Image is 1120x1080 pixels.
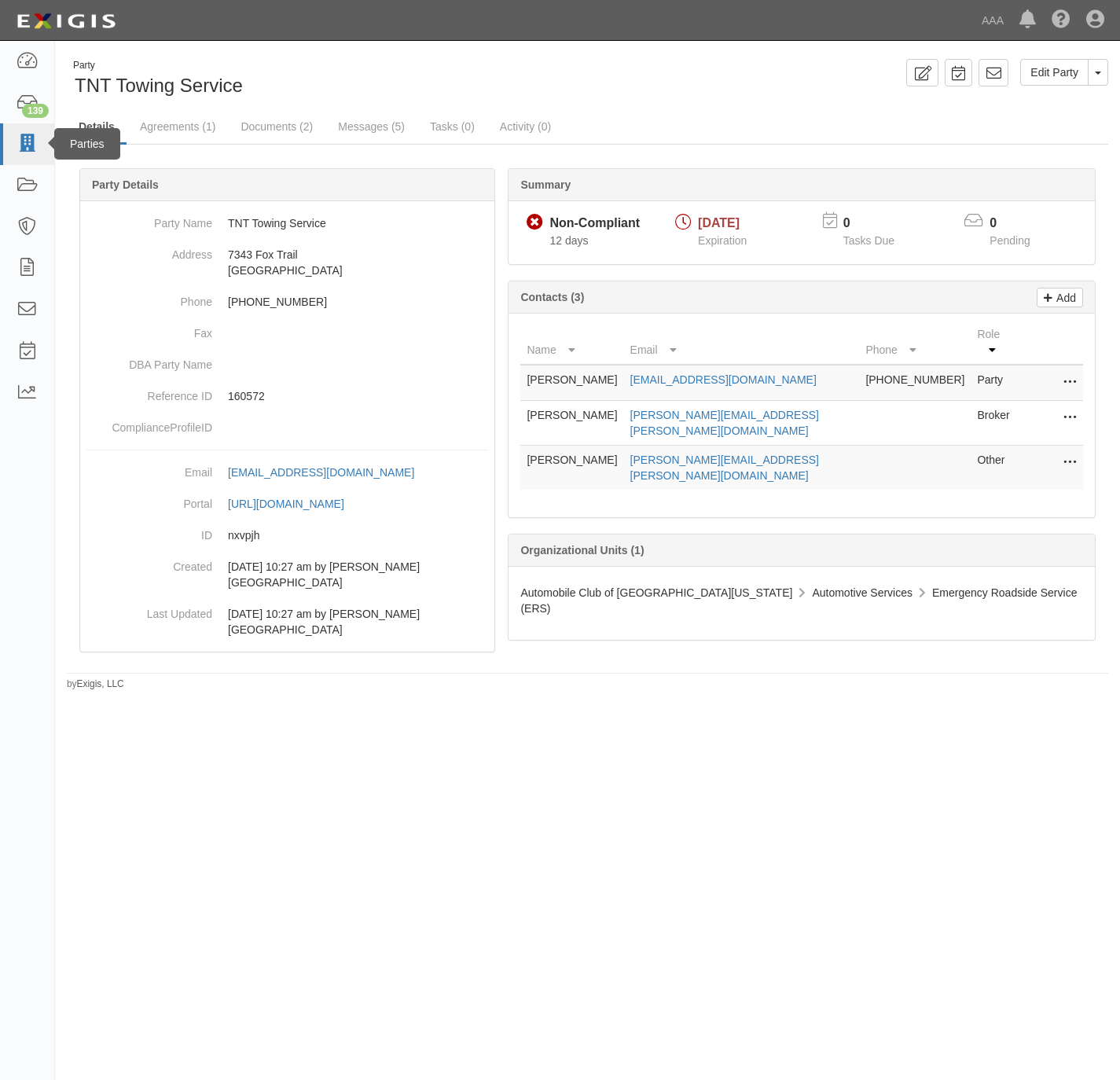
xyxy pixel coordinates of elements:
[520,544,644,557] b: Organizational Units (1)
[488,111,563,142] a: Activity (0)
[86,412,212,435] dt: ComplianceProfileID
[54,128,120,160] div: Parties
[971,401,1020,446] td: Broker
[527,215,543,231] i: Non-Compliant
[12,7,120,35] img: logo-5460c22ac91f19d4615b14bd174203de0afe785f0fc80cf4dbbc73dc1793850b.png
[228,466,431,479] a: [EMAIL_ADDRESS][DOMAIN_NAME]
[229,111,325,142] a: Documents (2)
[520,365,623,401] td: [PERSON_NAME]
[624,320,860,365] th: Email
[86,239,212,263] dt: Address
[86,349,212,373] dt: DBA Party Name
[326,111,417,142] a: Messages (5)
[128,111,227,142] a: Agreements (1)
[86,551,488,598] dd: 05/08/2025 10:27 am by Nsy Archibong-Usoro
[86,208,212,231] dt: Party Name
[1052,288,1076,307] p: Add
[520,586,792,599] span: Automobile Club of [GEOGRAPHIC_DATA][US_STATE]
[971,320,1020,365] th: Role
[92,178,159,191] b: Party Details
[86,520,488,551] dd: nxvpjh
[86,208,488,239] dd: TNT Towing Service
[86,239,488,286] dd: 7343 Fox Trail [GEOGRAPHIC_DATA]
[67,111,127,145] a: Details
[86,380,212,404] dt: Reference ID
[812,586,913,599] span: Automotive Services
[520,178,571,191] b: Summary
[86,318,212,341] dt: Fax
[86,551,212,575] dt: Created
[843,215,914,233] p: 0
[77,678,124,689] a: Exigis, LLC
[73,59,243,72] div: Party
[86,457,212,480] dt: Email
[698,234,747,247] span: Expiration
[86,598,488,645] dd: 05/08/2025 10:27 am by Nsy Archibong-Usoro
[86,488,212,512] dt: Portal
[630,409,819,437] a: [PERSON_NAME][EMAIL_ADDRESS][PERSON_NAME][DOMAIN_NAME]
[971,446,1020,490] td: Other
[520,401,623,446] td: [PERSON_NAME]
[228,498,362,510] a: [URL][DOMAIN_NAME]
[67,678,124,691] small: by
[86,598,212,622] dt: Last Updated
[698,216,740,230] span: [DATE]
[1037,288,1083,307] a: Add
[859,320,971,365] th: Phone
[86,520,212,543] dt: ID
[549,234,588,247] span: Since 09/20/2025
[228,388,488,404] p: 160572
[990,215,1049,233] p: 0
[67,59,576,99] div: TNT Towing Service
[1020,59,1089,86] a: Edit Party
[86,286,488,318] dd: [PHONE_NUMBER]
[843,234,894,247] span: Tasks Due
[549,215,640,233] div: Non-Compliant
[520,291,584,303] b: Contacts (3)
[22,104,49,118] div: 139
[86,286,212,310] dt: Phone
[520,320,623,365] th: Name
[418,111,487,142] a: Tasks (0)
[630,373,817,386] a: [EMAIL_ADDRESS][DOMAIN_NAME]
[1052,11,1070,30] i: Help Center - Complianz
[75,75,243,96] span: TNT Towing Service
[520,446,623,490] td: [PERSON_NAME]
[859,365,971,401] td: [PHONE_NUMBER]
[974,5,1012,36] a: AAA
[228,465,414,480] div: [EMAIL_ADDRESS][DOMAIN_NAME]
[990,234,1030,247] span: Pending
[971,365,1020,401] td: Party
[630,454,819,482] a: [PERSON_NAME][EMAIL_ADDRESS][PERSON_NAME][DOMAIN_NAME]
